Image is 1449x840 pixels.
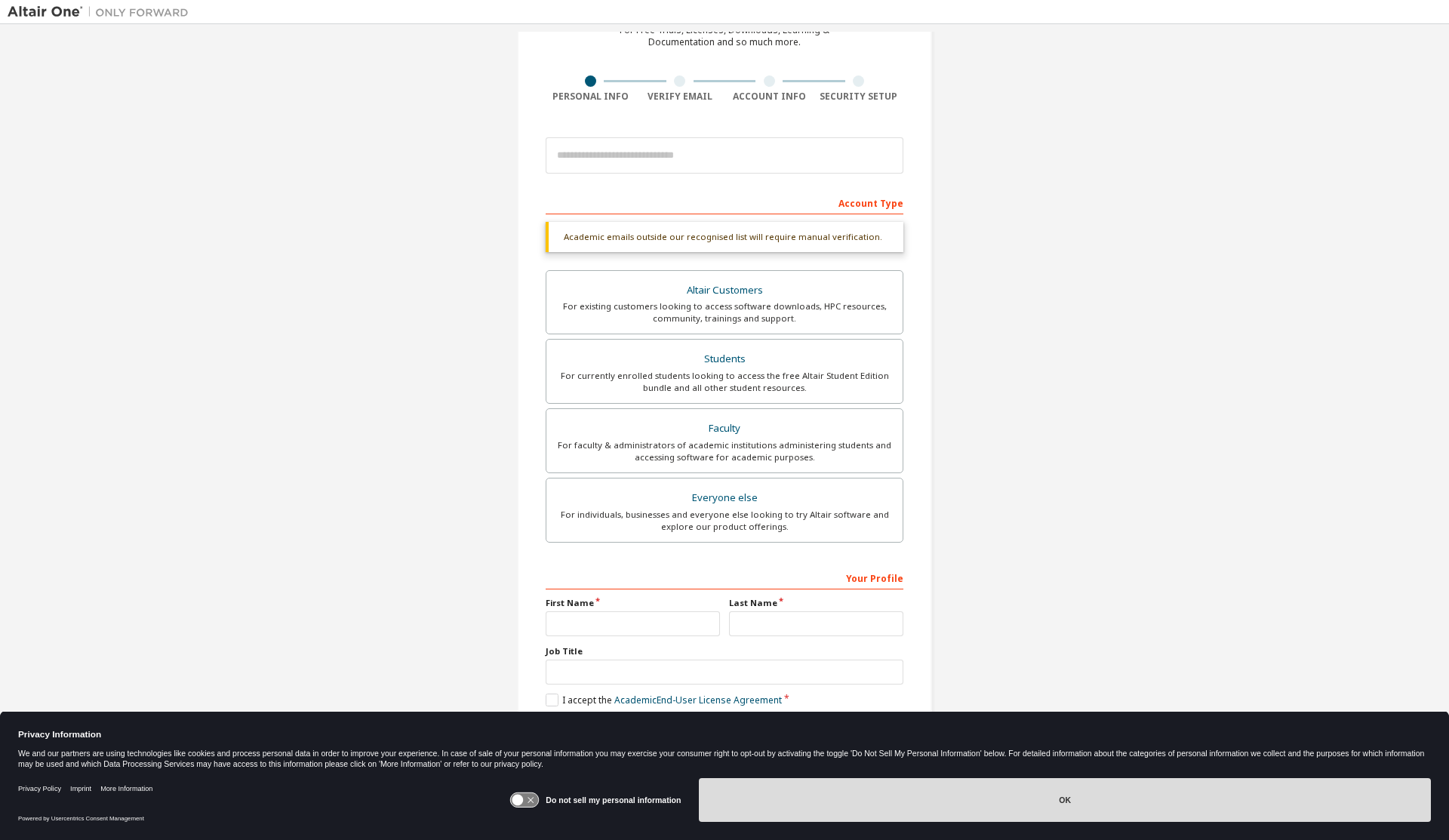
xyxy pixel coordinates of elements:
[814,91,904,103] div: Security Setup
[555,370,894,394] div: For currently enrolled students looking to access the free Altair Student Edition bundle and all ...
[555,509,894,533] div: For individuals, businesses and everyone else looking to try Altair software and explore our prod...
[555,300,894,325] div: For existing customers looking to access software downloads, HPC resources, community, trainings ...
[555,488,894,509] div: Everyone else
[546,645,903,657] label: Job Title
[555,280,894,301] div: Altair Customers
[620,24,829,48] div: For Free Trials, Licenses, Downloads, Learning & Documentation and so much more.
[8,5,196,20] img: Altair One
[546,190,903,214] div: Account Type
[546,222,903,252] div: Academic emails outside our recognised list will require manual verification.
[555,439,894,463] div: For faculty & administrators of academic institutions administering students and accessing softwa...
[614,694,782,706] a: Academic End-User License Agreement
[635,91,725,103] div: Verify Email
[555,418,894,439] div: Faculty
[729,597,903,609] label: Last Name
[546,694,782,706] label: I accept the
[724,91,814,103] div: Account Info
[546,91,635,103] div: Personal Info
[546,565,903,589] div: Your Profile
[555,349,894,370] div: Students
[546,597,720,609] label: First Name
